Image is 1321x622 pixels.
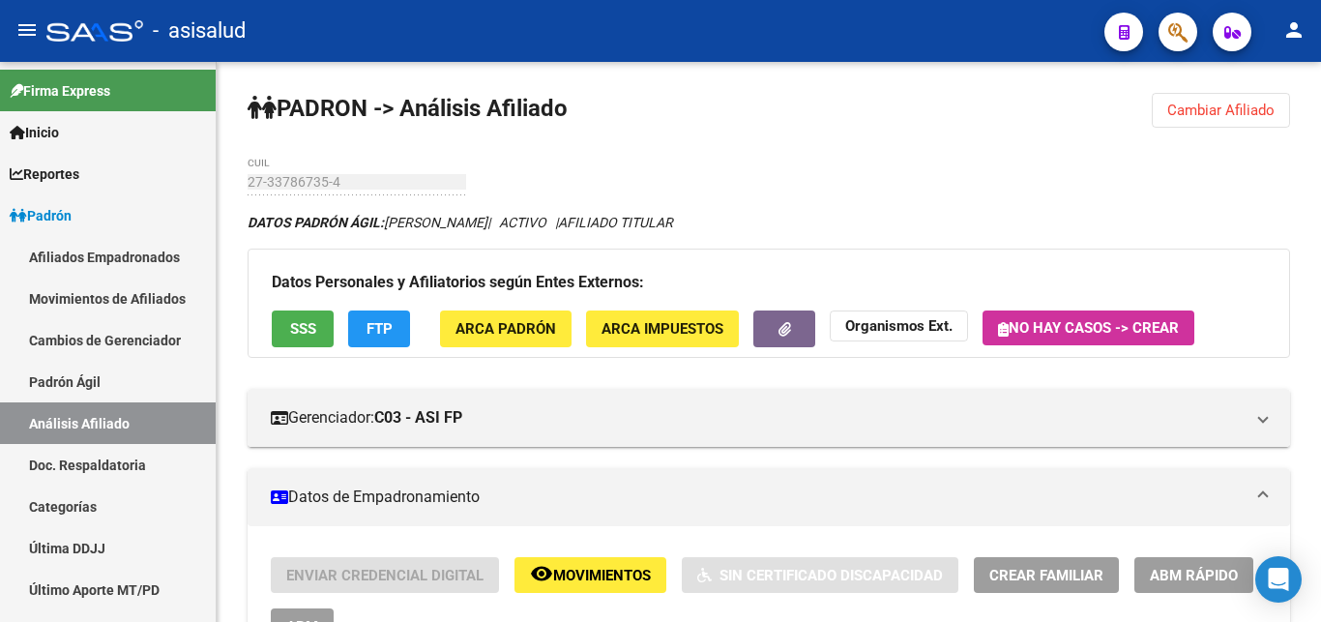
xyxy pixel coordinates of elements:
span: SSS [290,321,316,339]
span: No hay casos -> Crear [998,319,1179,337]
span: ARCA Impuestos [602,321,723,339]
span: - asisalud [153,10,246,52]
span: Movimientos [553,567,651,584]
button: FTP [348,311,410,346]
button: SSS [272,311,334,346]
mat-panel-title: Gerenciador: [271,407,1244,429]
span: [PERSON_NAME] [248,215,487,230]
button: Cambiar Afiliado [1152,93,1290,128]
mat-panel-title: Datos de Empadronamiento [271,487,1244,508]
strong: C03 - ASI FP [374,407,462,429]
mat-expansion-panel-header: Datos de Empadronamiento [248,468,1290,526]
button: Organismos Ext. [830,311,968,341]
span: Reportes [10,163,79,185]
span: ARCA Padrón [455,321,556,339]
span: Firma Express [10,80,110,102]
button: ARCA Impuestos [586,311,739,346]
button: No hay casos -> Crear [983,311,1194,345]
h3: Datos Personales y Afiliatorios según Entes Externos: [272,269,1266,296]
span: ABM Rápido [1150,567,1238,584]
mat-icon: menu [15,18,39,42]
button: Movimientos [514,557,666,593]
span: Crear Familiar [989,567,1103,584]
span: Enviar Credencial Digital [286,567,484,584]
span: AFILIADO TITULAR [558,215,673,230]
span: FTP [367,321,393,339]
mat-icon: remove_red_eye [530,562,553,585]
i: | ACTIVO | [248,215,673,230]
span: Padrón [10,205,72,226]
span: Sin Certificado Discapacidad [719,567,943,584]
strong: PADRON -> Análisis Afiliado [248,95,568,122]
button: Enviar Credencial Digital [271,557,499,593]
button: ABM Rápido [1134,557,1253,593]
div: Open Intercom Messenger [1255,556,1302,603]
button: ARCA Padrón [440,311,572,346]
strong: Organismos Ext. [845,318,953,336]
mat-expansion-panel-header: Gerenciador:C03 - ASI FP [248,389,1290,447]
span: Inicio [10,122,59,143]
button: Crear Familiar [974,557,1119,593]
button: Sin Certificado Discapacidad [682,557,958,593]
span: Cambiar Afiliado [1167,102,1275,119]
mat-icon: person [1282,18,1306,42]
strong: DATOS PADRÓN ÁGIL: [248,215,384,230]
